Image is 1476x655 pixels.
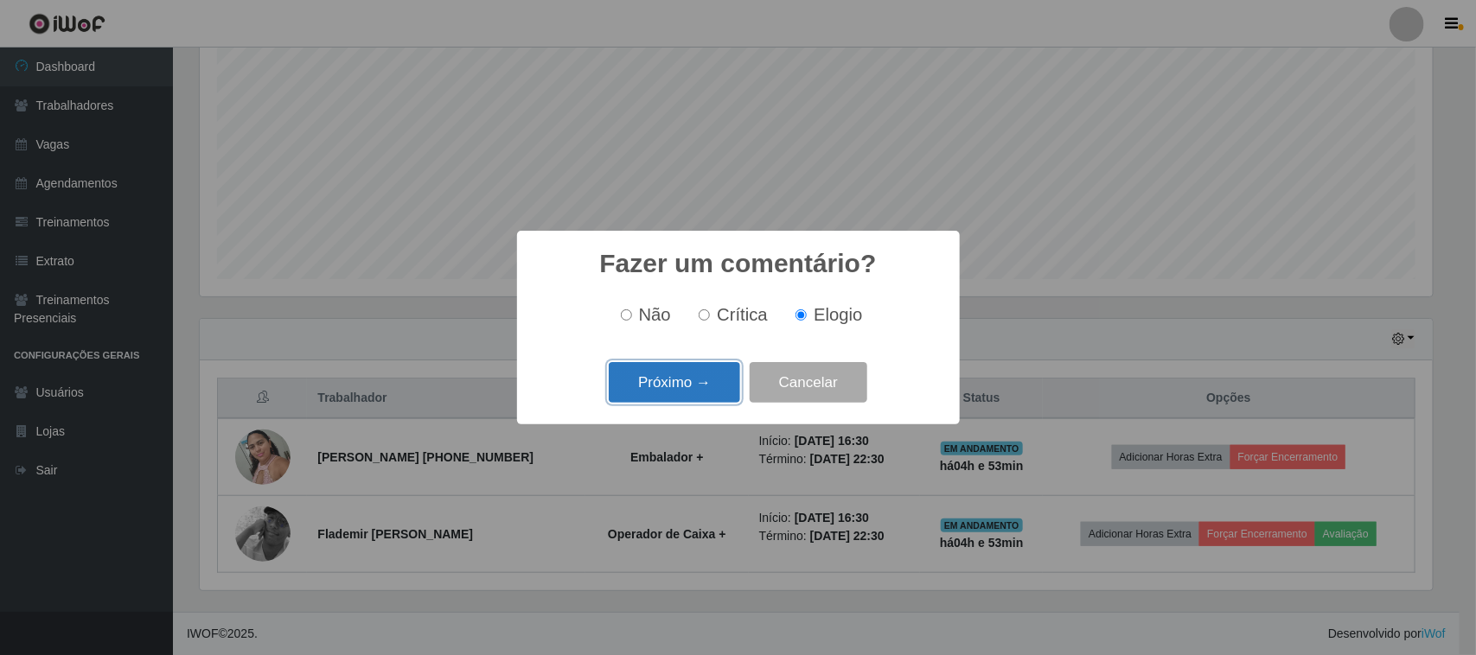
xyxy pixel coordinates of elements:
input: Crítica [699,309,710,321]
span: Não [639,305,671,324]
span: Elogio [814,305,862,324]
button: Cancelar [750,362,867,403]
h2: Fazer um comentário? [599,248,876,279]
span: Crítica [717,305,768,324]
input: Elogio [796,309,807,321]
button: Próximo → [609,362,740,403]
input: Não [621,309,632,321]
